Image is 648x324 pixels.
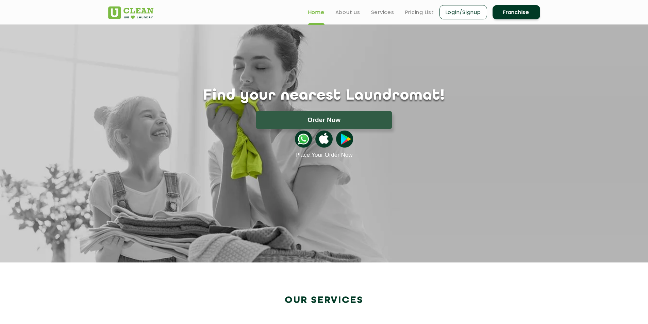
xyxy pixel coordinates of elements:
a: About us [335,8,360,16]
img: UClean Laundry and Dry Cleaning [108,6,153,19]
a: Login/Signup [439,5,487,19]
button: Order Now [256,111,392,129]
a: Services [371,8,394,16]
img: apple-icon.png [315,131,332,148]
h1: Find your nearest Laundromat! [103,87,545,104]
a: Franchise [493,5,540,19]
img: whatsappicon.png [295,131,312,148]
a: Place Your Order Now [295,152,352,158]
a: Pricing List [405,8,434,16]
h2: Our Services [108,295,540,306]
a: Home [308,8,325,16]
img: playstoreicon.png [336,131,353,148]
